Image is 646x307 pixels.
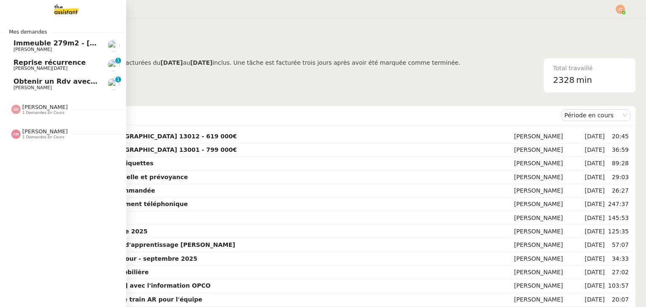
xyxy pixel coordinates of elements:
img: users%2F5XaKKOfQOvau3XQhhH2fPFmin8c2%2Favatar%2F0a930739-e14a-44d7-81de-a5716f030579 [108,59,119,71]
span: [PERSON_NAME] [22,104,68,110]
span: 1 demandes en cours [22,135,64,140]
td: 247:37 [606,198,630,211]
span: Immeuble 279m2 - [GEOGRAPHIC_DATA] 13012 - 619 000€ [13,39,234,47]
span: [PERSON_NAME] [22,128,68,135]
img: svg [616,5,625,14]
span: 1 demandes en cours [22,111,64,115]
span: [PERSON_NAME][DATE] [13,66,68,71]
td: [PERSON_NAME] [512,171,583,184]
td: [PERSON_NAME] [512,279,583,293]
td: [PERSON_NAME] [512,143,583,157]
td: [DATE] [583,279,606,293]
span: Obtenir un Rdv avec un cinéma Bordelais [13,77,170,85]
span: [PERSON_NAME] [13,47,52,52]
img: svg [11,105,21,114]
strong: Immeuble 279m2 - [GEOGRAPHIC_DATA] 13012 - 619 000€ [44,133,237,140]
img: users%2F37wbV9IbQuXMU0UH0ngzBXzaEe12%2Favatar%2Fcba66ece-c48a-48c8-9897-a2adc1834457 [108,78,119,90]
b: [DATE] [190,59,212,66]
img: svg [11,130,21,139]
td: 27:02 [606,266,630,279]
td: [DATE] [583,130,606,143]
td: [DATE] [583,198,606,211]
td: [DATE] [583,225,606,238]
span: min [576,73,592,87]
span: inclus. Une tâche est facturée trois jours après avoir été marquée comme terminée. [212,59,460,66]
td: [PERSON_NAME] [512,252,583,266]
td: 20:07 [606,293,630,307]
td: [DATE] [583,184,606,198]
nz-badge-sup: 1 [115,77,121,82]
img: users%2FSADz3OCgrFNaBc1p3ogUv5k479k1%2Favatar%2Fccbff511-0434-4584-b662-693e5a00b7b7 [108,40,119,52]
strong: Mettre en place contrat d'apprentissage [PERSON_NAME] [44,241,235,248]
td: [DATE] [583,293,606,307]
td: [PERSON_NAME] [512,130,583,143]
td: [DATE] [583,238,606,252]
td: [PERSON_NAME] [512,184,583,198]
td: [DATE] [583,212,606,225]
span: Mes demandes [4,28,52,36]
div: Demandes [42,107,561,124]
td: 36:59 [606,143,630,157]
span: [PERSON_NAME] [13,85,52,90]
td: 89:28 [606,157,630,170]
td: [DATE] [583,171,606,184]
div: Total travaillé [553,64,626,73]
td: 57:07 [606,238,630,252]
b: [DATE] [160,59,183,66]
td: [PERSON_NAME] [512,212,583,225]
td: [DATE] [583,266,606,279]
td: 103:57 [606,279,630,293]
p: 1 [116,58,120,65]
p: 1 [116,77,120,84]
td: [PERSON_NAME] [512,266,583,279]
td: [PERSON_NAME] [512,198,583,211]
td: [PERSON_NAME] [512,225,583,238]
td: 145:53 [606,212,630,225]
strong: Immeuble 390m2 - [GEOGRAPHIC_DATA] 13001 - 799 000€ [44,146,237,153]
nz-select-item: Période en cours [564,110,627,121]
td: [DATE] [583,252,606,266]
td: 125:35 [606,225,630,238]
span: 2328 [553,75,575,85]
td: [DATE] [583,143,606,157]
span: au [183,59,190,66]
td: 29:03 [606,171,630,184]
td: [PERSON_NAME] [512,293,583,307]
td: 34:33 [606,252,630,266]
td: 26:27 [606,184,630,198]
td: [PERSON_NAME] [512,238,583,252]
nz-badge-sup: 1 [115,58,121,64]
td: 20:45 [606,130,630,143]
td: [DATE] [583,157,606,170]
span: Reprise récurrence [13,58,86,66]
strong: Assister [PERSON_NAME] avec l'information OPCO [44,282,211,289]
td: [PERSON_NAME] [512,157,583,170]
